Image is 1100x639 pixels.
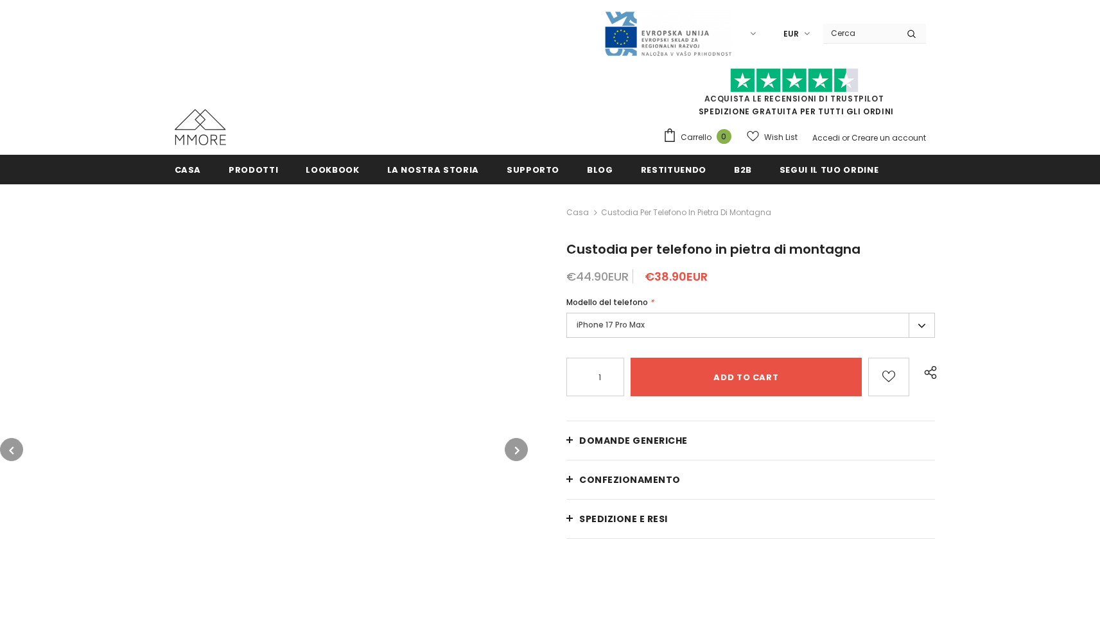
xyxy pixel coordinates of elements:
a: Blog [587,155,613,184]
span: Domande generiche [579,434,688,447]
span: or [842,132,850,143]
span: B2B [734,164,752,176]
span: Segui il tuo ordine [780,164,878,176]
a: supporto [507,155,559,184]
span: €44.90EUR [566,268,629,284]
a: CONFEZIONAMENTO [566,460,935,499]
a: La nostra storia [387,155,479,184]
span: €38.90EUR [645,268,708,284]
span: EUR [783,28,799,40]
a: Wish List [747,126,798,148]
a: Restituendo [641,155,706,184]
a: Creare un account [851,132,926,143]
span: La nostra storia [387,164,479,176]
span: Prodotti [229,164,278,176]
a: Carrello 0 [663,128,738,147]
span: Modello del telefono [566,297,648,308]
a: Spedizione e resi [566,500,935,538]
span: Carrello [681,131,712,144]
a: Casa [566,205,589,220]
a: Segui il tuo ordine [780,155,878,184]
img: Javni Razpis [604,10,732,57]
a: Domande generiche [566,421,935,460]
img: Casi MMORE [175,109,226,145]
span: Wish List [764,131,798,144]
span: Blog [587,164,613,176]
input: Search Site [823,24,897,42]
input: Add to cart [631,358,861,396]
img: Fidati di Pilot Stars [730,68,859,93]
span: Custodia per telefono in pietra di montagna [566,240,860,258]
span: Restituendo [641,164,706,176]
a: Accedi [812,132,840,143]
span: Spedizione e resi [579,512,668,525]
a: Casa [175,155,202,184]
a: Acquista le recensioni di TrustPilot [704,93,884,104]
a: Javni Razpis [604,28,732,39]
span: Casa [175,164,202,176]
span: supporto [507,164,559,176]
a: Lookbook [306,155,359,184]
span: 0 [717,129,731,144]
span: CONFEZIONAMENTO [579,473,681,486]
a: B2B [734,155,752,184]
label: iPhone 17 Pro Max [566,313,935,338]
span: SPEDIZIONE GRATUITA PER TUTTI GLI ORDINI [663,74,926,117]
a: Prodotti [229,155,278,184]
span: Lookbook [306,164,359,176]
span: Custodia per telefono in pietra di montagna [601,205,771,220]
